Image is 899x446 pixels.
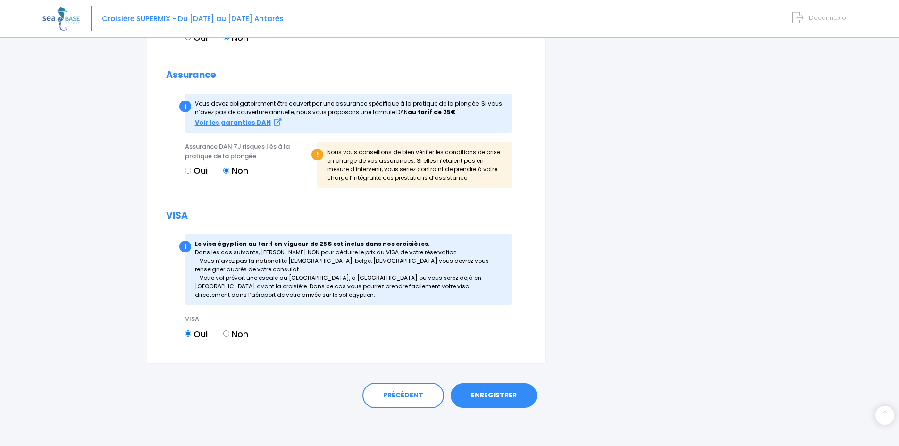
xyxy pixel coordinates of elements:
[317,142,512,187] div: Nous vous conseillons de bien vérifier les conditions de prise en charge de vos assurances. Si el...
[195,118,271,127] strong: Voir les garanties DAN
[166,70,526,81] h2: Assurance
[185,314,199,323] span: VISA
[223,328,248,340] label: Non
[185,142,290,160] span: Assurance DAN 7J risques liés à la pratique de la plongée
[408,108,455,116] strong: au tarif de 25€
[179,241,191,252] div: i
[179,101,191,112] div: i
[809,13,850,22] span: Déconnexion
[185,330,191,337] input: Oui
[185,234,512,305] div: Dans les cas suivants, [PERSON_NAME] NON pour déduire le prix du VISA de votre réservation : - Vo...
[166,210,526,221] h2: VISA
[223,330,229,337] input: Non
[195,240,430,248] strong: Le visa égyptien au tarif en vigueur de 25€ est inclus dans nos croisières.
[195,118,281,126] a: Voir les garanties DAN
[451,383,537,408] a: ENREGISTRER
[185,164,208,177] label: Oui
[223,168,229,174] input: Non
[185,94,512,133] div: Vous devez obligatoirement être couvert par une assurance spécifique à la pratique de la plong...
[102,14,284,24] span: Croisière SUPERMIX - Du [DATE] au [DATE] Antarès
[223,164,248,177] label: Non
[185,168,191,174] input: Oui
[362,383,444,408] a: PRÉCÉDENT
[311,149,323,160] div: !
[185,328,208,340] label: Oui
